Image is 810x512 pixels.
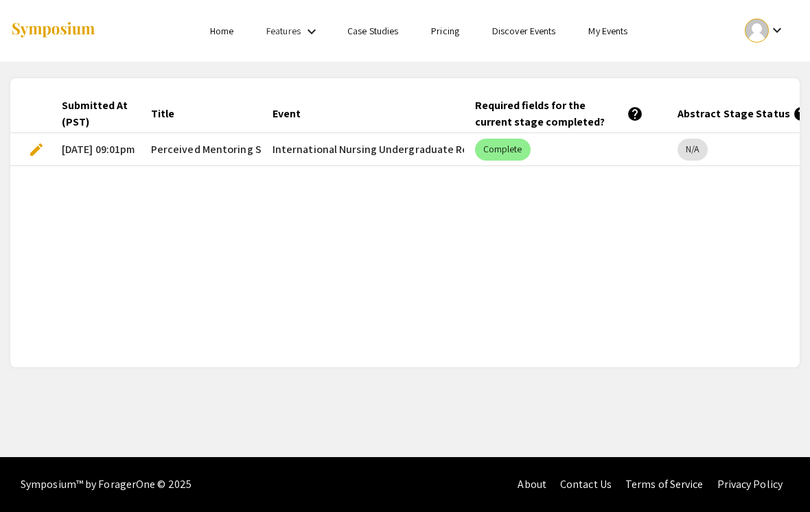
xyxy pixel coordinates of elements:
mat-cell: [DATE] 09:01pm [51,133,140,166]
a: Case Studies [347,25,398,37]
mat-icon: help [627,106,643,122]
div: Submitted At (PST) [62,97,128,130]
div: Event [273,106,313,122]
a: Pricing [431,25,459,37]
div: Title [151,106,174,122]
mat-icon: Expand Features list [303,23,320,40]
mat-icon: help [793,106,809,122]
a: Privacy Policy [717,477,783,491]
a: Terms of Service [625,477,704,491]
a: Discover Events [492,25,556,37]
div: Symposium™ by ForagerOne © 2025 [21,457,192,512]
mat-chip: Complete [475,139,531,161]
div: Event [273,106,301,122]
a: Contact Us [560,477,612,491]
div: Required fields for the current stage completed? [475,97,643,130]
a: My Events [588,25,627,37]
button: Expand account dropdown [730,15,800,46]
a: About [518,477,546,491]
div: Title [151,106,187,122]
span: edit [28,141,45,158]
div: Required fields for the current stage completed?help [475,97,656,130]
div: Submitted At (PST) [62,97,140,130]
a: Home [210,25,233,37]
mat-chip: N/A [678,139,708,161]
img: Symposium by ForagerOne [10,21,96,40]
a: Features [266,25,301,37]
mat-cell: International Nursing Undergraduate Research Symposium (INURS) [262,133,464,166]
mat-icon: Expand account dropdown [769,22,785,38]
